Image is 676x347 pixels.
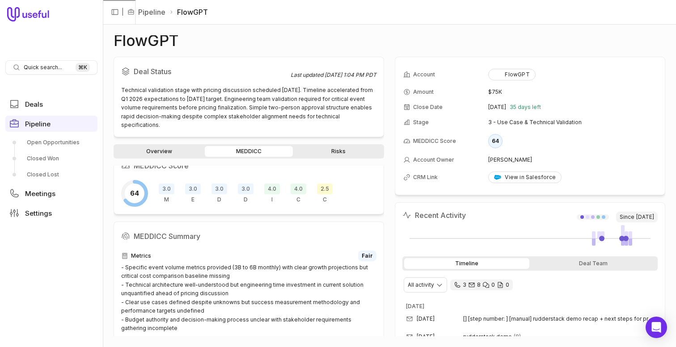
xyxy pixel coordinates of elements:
time: [DATE] 1:04 PM PDT [325,71,376,78]
time: [DATE] [406,303,424,309]
div: Overall MEDDICC score [121,180,148,207]
span: D [217,196,221,203]
a: Open Opportunities [5,135,97,150]
a: Closed Won [5,151,97,166]
span: E [191,196,194,203]
td: $75K [488,85,657,99]
span: Meetings [25,190,55,197]
span: C [296,196,300,203]
time: [DATE] [417,333,435,340]
td: 3 - Use Case & Technical Validation [488,115,657,130]
div: Last updated [291,71,376,79]
div: FlowGPT [494,71,529,78]
span: Fair [362,252,373,259]
time: [DATE] [636,213,654,221]
h2: Deal Status [121,64,291,79]
a: Settings [5,205,97,221]
a: Pipeline [5,116,97,132]
span: 3.0 [185,184,201,194]
span: M [164,196,169,203]
span: Close Date [413,104,443,111]
a: Meetings [5,185,97,201]
span: Deals [25,101,43,108]
div: Metrics [121,251,376,261]
div: Indicate Pain [264,184,280,203]
span: 4.0 [291,184,306,194]
time: [DATE] [417,315,435,322]
h2: MEDDICC Summary [121,229,376,243]
a: Risks [295,146,382,157]
div: Pipeline submenu [5,135,97,182]
span: Since [616,212,658,222]
li: FlowGPT [169,7,208,17]
span: Account [413,71,435,78]
span: [] [step number: ] [manual] rudderstack demo recap + next steps for pricing [463,315,654,322]
button: FlowGPT [488,69,535,80]
span: C [323,196,327,203]
span: Quick search... [24,64,62,71]
span: rudderstack demo [463,333,512,340]
span: D [244,196,248,203]
span: Account Owner [413,156,454,163]
a: Closed Lost [5,167,97,182]
span: Amount [413,88,434,96]
a: View in Salesforce [488,171,562,183]
span: | [122,7,124,17]
div: Metrics [159,184,174,203]
span: 2.5 [317,184,333,194]
span: 35 days left [510,104,541,111]
div: 3 calls and 8 email threads [450,280,513,290]
span: Stage [413,119,429,126]
div: View in Salesforce [494,174,556,181]
h1: FlowGPT [114,35,179,46]
time: [DATE] [488,104,506,111]
h2: MEDDICC Score [121,159,376,173]
div: Open Intercom Messenger [646,317,667,338]
span: 8 emails in thread [514,333,521,340]
div: Champion [291,184,306,203]
span: 3.0 [159,184,174,194]
div: Deal Team [531,258,656,269]
span: 64 [130,188,139,199]
a: Deals [5,96,97,112]
a: MEDDICC [205,146,292,157]
td: [PERSON_NAME] [488,153,657,167]
span: MEDDICC Score [413,138,456,145]
span: 3.0 [211,184,227,194]
div: 64 [488,134,503,148]
div: Timeline [404,258,529,269]
span: Pipeline [25,121,51,127]
a: Pipeline [138,7,165,17]
a: Overview [115,146,203,157]
kbd: ⌘ K [76,63,90,72]
span: 3.0 [238,184,253,194]
div: Competition [317,184,333,203]
div: - Specific event volume metrics provided (3B to 6B monthly) with clear growth projections but cri... [121,263,376,333]
span: Settings [25,210,52,217]
button: Collapse sidebar [108,5,122,19]
div: Decision Criteria [211,184,227,203]
div: Decision Process [238,184,253,203]
span: 4.0 [264,184,280,194]
span: I [271,196,273,203]
span: CRM Link [413,174,438,181]
div: Economic Buyer [185,184,201,203]
h2: Recent Activity [402,210,466,221]
div: Technical validation stage with pricing discussion scheduled [DATE]. Timeline accelerated from Q1... [121,86,376,130]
